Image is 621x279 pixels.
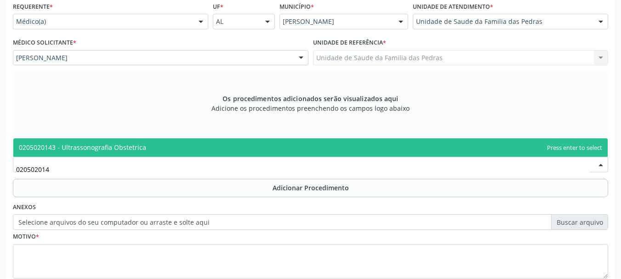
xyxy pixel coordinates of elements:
[13,36,76,50] label: Médico Solicitante
[313,36,386,50] label: Unidade de referência
[16,160,589,178] input: Buscar por procedimento
[16,53,290,63] span: [PERSON_NAME]
[13,230,39,244] label: Motivo
[211,103,410,113] span: Adicione os procedimentos preenchendo os campos logo abaixo
[13,179,608,197] button: Adicionar Procedimento
[216,17,256,26] span: AL
[283,17,389,26] span: [PERSON_NAME]
[416,17,589,26] span: Unidade de Saude da Familia das Pedras
[16,17,189,26] span: Médico(a)
[273,183,349,193] span: Adicionar Procedimento
[222,94,398,103] span: Os procedimentos adicionados serão visualizados aqui
[13,200,36,215] label: Anexos
[19,143,146,152] span: 0205020143 - Ultrassonografia Obstetrica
